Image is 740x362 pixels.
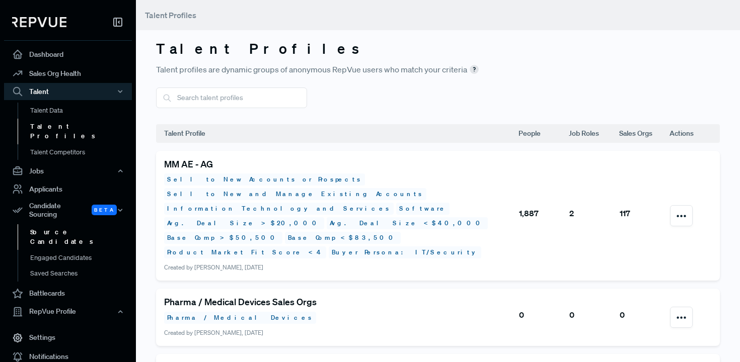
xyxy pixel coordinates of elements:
h3: Talent Profiles [156,40,479,57]
th: People [519,124,569,143]
a: Talent Data [18,103,145,119]
div: Base Comp < $83,500 [285,232,401,244]
a: Dashboard [4,45,132,64]
img: RepVue [12,17,66,27]
span: Talent profiles are dynamic groups of anonymous RepVue users who match your criteria [156,63,479,75]
div: Avg. Deal Size > $20,000 [164,217,324,229]
a: Engaged Candidates [18,250,145,266]
h6: 117 [620,209,669,218]
div: Pharma / Medical Devices [164,312,316,324]
h5: MM AE - AG [164,159,518,170]
a: Talent Competitors [18,144,145,160]
button: Candidate Sourcing Beta [4,199,132,222]
h6: 2 [569,209,619,218]
th: Actions [670,124,720,143]
a: Talent Profiles [18,119,145,144]
button: RepVue Profile [4,303,132,320]
th: Talent Profile [156,124,519,143]
span: Talent Profiles [145,10,196,20]
span: Beta [92,205,117,215]
a: Sales Org Health [4,64,132,83]
button: Talent [4,83,132,100]
a: Source Candidates [18,224,145,250]
h5: Pharma / Medical Devices Sales Orgs [164,297,518,308]
a: Settings [4,328,132,347]
span: Created by [PERSON_NAME], [DATE] [164,328,263,337]
th: Job Roles [569,124,619,143]
th: Sales Orgs [619,124,670,143]
div: Base Comp > $50,500 [164,232,282,244]
input: Search talent profiles [156,87,307,108]
h6: 0 [519,310,568,320]
div: Avg. Deal Size < $40,000 [327,217,488,229]
div: Information Technology and Services [164,203,394,215]
h6: 1,887 [519,209,568,218]
button: Jobs [4,162,132,179]
div: Sell to New and Manage Existing Accounts [164,188,426,200]
h6: 0 [569,310,619,320]
div: Candidate Sourcing [4,199,132,222]
a: Saved Searches [18,265,145,282]
h6: 0 [620,310,669,320]
div: Sell to New Accounts or Prospects [164,173,365,186]
a: Applicants [4,179,132,199]
div: Software [396,203,450,215]
span: Created by [PERSON_NAME], [DATE] [164,263,263,271]
a: Battlecards [4,284,132,303]
div: Buyer Persona: IT/Security [329,246,481,258]
div: Product Market Fit Score < 4 [164,246,326,258]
